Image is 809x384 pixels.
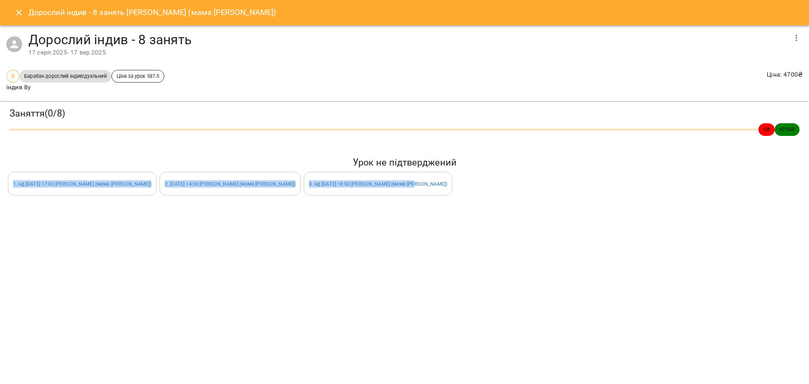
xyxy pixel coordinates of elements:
span: Ціна за урок 587.5 [112,72,164,80]
span: 8 [7,72,19,80]
span: 4700 ₴ [775,126,800,133]
p: індив 8у [6,83,164,92]
a: 3. нд [DATE] 18:00 [PERSON_NAME] (мама [PERSON_NAME]) [309,181,447,187]
p: Ціна : 4700 ₴ [767,70,803,79]
h5: Урок не підтверджений [8,156,801,169]
span: Барабан дорослий індивідуальний [19,72,111,80]
a: 1. нд [DATE] 17:00 [PERSON_NAME] (мама [PERSON_NAME]) [13,181,151,187]
h4: Дорослий індив - 8 занять [28,32,787,48]
h6: Дорослий індив - 8 занять [PERSON_NAME] (мама [PERSON_NAME]) [28,6,277,19]
button: Close [9,3,28,22]
span: 0 ₴ [758,126,775,133]
a: 2. [DATE] 14:00 [PERSON_NAME] (мама [PERSON_NAME]) [165,181,295,187]
h3: Заняття ( 0 / 8 ) [9,107,800,120]
div: 17 серп 2025 - 17 вер 2025 [28,48,787,57]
